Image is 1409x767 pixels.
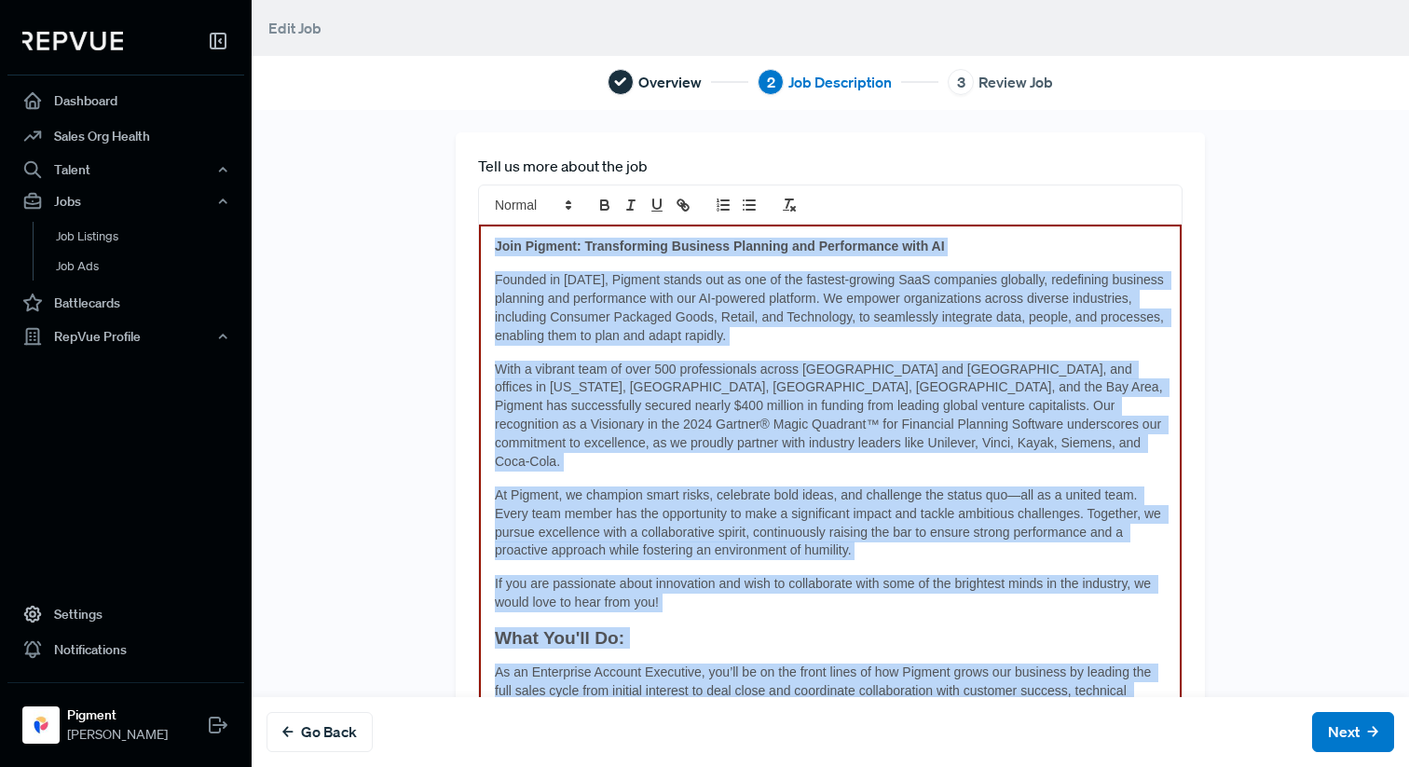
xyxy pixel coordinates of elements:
button: italic [618,194,644,216]
span: Founded in [DATE], Pigment stands out as one of the fastest-growing SaaS companies globally, rede... [495,272,1168,343]
a: Dashboard [7,83,244,118]
button: link [670,194,696,216]
button: underline [644,194,670,216]
button: list: bullet [736,194,762,216]
a: PigmentPigment[PERSON_NAME] [7,682,244,752]
button: list: ordered [710,194,736,216]
a: Job Listings [33,222,269,252]
span: Job Description [788,71,892,93]
span: Overview [638,71,702,93]
span: With a vibrant team of over 500 professionals across [GEOGRAPHIC_DATA] and [GEOGRAPHIC_DATA], and... [495,362,1166,469]
a: Settings [7,596,244,632]
div: 2 [758,69,784,95]
span: Review Job [978,71,1053,93]
div: 3 [948,69,974,95]
strong: What You'll Do: [495,628,624,648]
span: As an Enterprise Account Executive, you’ll be on the front lines of how Pigment grows our busines... [495,664,1155,735]
span: Edit Job [268,19,321,37]
a: Job Ads [33,252,269,281]
a: Battlecards [7,285,244,321]
span: [PERSON_NAME] [67,725,168,745]
strong: Pigment [67,705,168,725]
button: Go Back [267,712,373,752]
a: Sales Org Health [7,118,244,154]
span: If you are passionate about innovation and wish to collaborate with some of the brightest minds i... [495,576,1155,609]
img: RepVue [22,32,123,50]
button: clean [776,194,802,216]
button: Talent [7,154,244,185]
span: At Pigment, we champion smart risks, celebrate bold ideas, and challenge the status quo—all as a ... [495,487,1165,558]
label: Tell us more about the job [478,155,648,177]
button: Jobs [7,185,244,217]
button: bold [592,194,618,216]
button: Next [1312,712,1394,752]
button: RepVue Profile [7,321,244,352]
img: Pigment [26,710,56,740]
strong: Join Pigment: Transforming Business Planning and Performance with AI [495,239,945,253]
a: Notifications [7,632,244,667]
